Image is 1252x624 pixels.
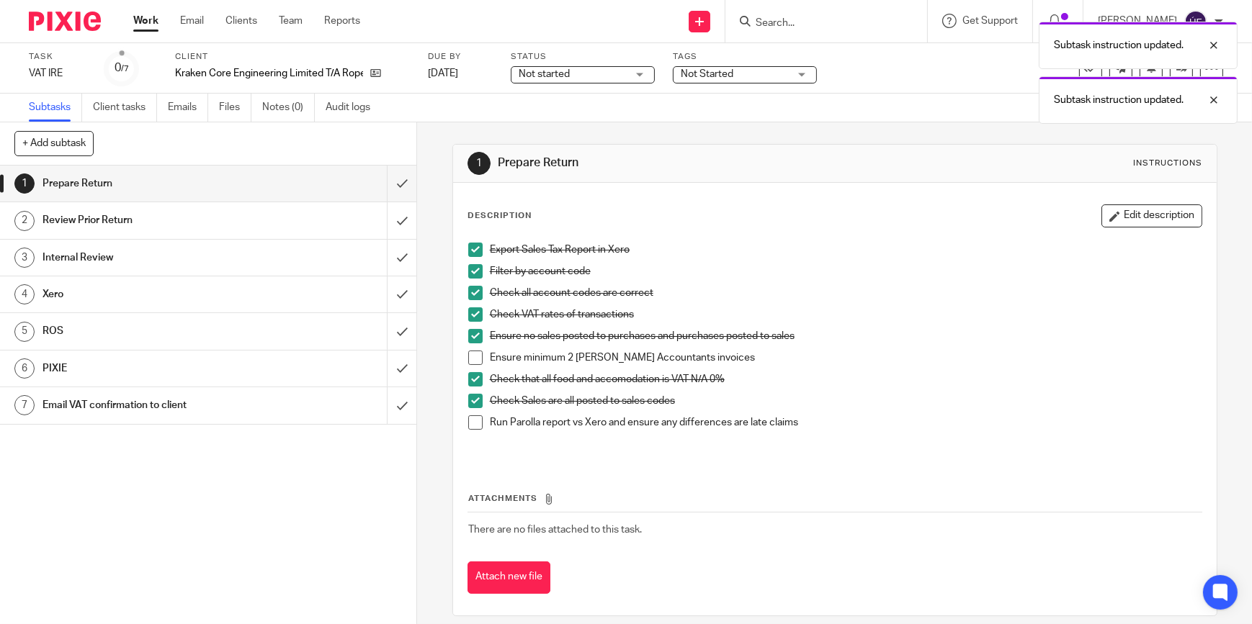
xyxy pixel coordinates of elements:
[14,322,35,342] div: 5
[262,94,315,122] a: Notes (0)
[1054,93,1184,107] p: Subtask instruction updated.
[43,358,263,379] h1: PIXIE
[43,394,263,416] h1: Email VAT confirmation to client
[326,94,381,122] a: Audit logs
[180,14,204,28] a: Email
[490,286,1202,300] p: Check all account codes are correct
[175,51,410,63] label: Client
[175,66,363,81] p: Kraken Core Engineering Limited T/A Rope Dock
[14,131,94,155] button: + Add subtask
[468,210,532,222] p: Description
[43,284,263,305] h1: Xero
[133,14,158,28] a: Work
[168,94,208,122] a: Emails
[43,247,263,268] h1: Internal Review
[279,14,303,28] a: Team
[324,14,360,28] a: Reports
[490,243,1202,257] p: Export Sales Tax Report in Xero
[490,329,1202,343] p: Ensure no sales posted to purchases and purchases posted to sales
[490,351,1202,365] p: Ensure minimum 2 [PERSON_NAME] Accountants invoices
[43,320,263,342] h1: ROS
[490,307,1202,322] p: Check VAT rates of transactions
[219,94,251,122] a: Files
[29,51,86,63] label: Task
[93,94,157,122] a: Client tasks
[1101,204,1202,227] button: Edit description
[14,173,35,194] div: 1
[14,358,35,379] div: 6
[14,284,35,304] div: 4
[490,372,1202,386] p: Check that all food and accomodation is VAT N/A 0%
[14,248,35,268] div: 3
[43,209,263,231] h1: Review Prior Return
[29,94,82,122] a: Subtasks
[29,66,86,81] div: VAT IRE
[428,51,493,63] label: Due by
[1184,10,1207,33] img: svg%3E
[490,415,1202,430] p: Run Parolla report vs Xero and ensure any differences are late claims
[225,14,257,28] a: Clients
[468,152,491,175] div: 1
[498,155,865,171] h1: Prepare Return
[468,561,550,594] button: Attach new file
[29,12,101,31] img: Pixie
[1054,38,1184,53] p: Subtask instruction updated.
[14,211,35,231] div: 2
[121,65,129,73] small: /7
[43,173,263,194] h1: Prepare Return
[468,494,537,502] span: Attachments
[490,264,1202,279] p: Filter by account code
[490,394,1202,408] p: Check Sales are all posted to sales codes
[511,51,655,63] label: Status
[468,525,642,535] span: There are no files attached to this task.
[428,68,458,78] span: [DATE]
[115,60,129,76] div: 0
[519,69,570,79] span: Not started
[14,395,35,415] div: 7
[1133,158,1202,169] div: Instructions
